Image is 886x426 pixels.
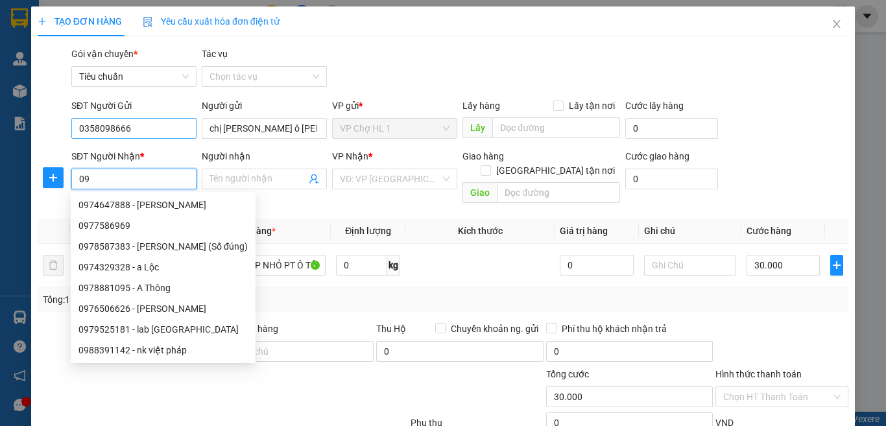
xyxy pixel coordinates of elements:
[462,182,497,203] span: Giao
[202,149,327,163] div: Người nhận
[233,255,326,276] input: VD: Bàn, Ghế
[143,17,153,27] img: icon
[43,167,64,188] button: plus
[71,149,197,163] div: SĐT Người Nhận
[625,151,689,161] label: Cước giao hàng
[71,278,256,298] div: 0978881095 - A Thông
[71,195,256,215] div: 0974647888 - c Hạnh
[497,182,620,203] input: Dọc đường
[564,99,620,113] span: Lấy tận nơi
[143,16,280,27] span: Yêu cầu xuất hóa đơn điện tử
[71,257,256,278] div: 0974329328 - a Lộc
[557,322,672,336] span: Phí thu hộ khách nhận trả
[71,319,256,340] div: 0979525181 - lab Phú Thành
[462,151,504,161] span: Giao hàng
[560,226,608,236] span: Giá trị hàng
[78,302,248,316] div: 0976506626 - [PERSON_NAME]
[27,73,173,95] span: Gửi hàng Hạ Long: Hotline:
[71,236,256,257] div: 0978587383 - C Lan (Số đúng)
[43,255,64,276] button: delete
[462,117,492,138] span: Lấy
[78,219,248,233] div: 0977586969
[207,341,374,362] input: Ghi chú đơn hàng
[625,118,718,139] input: Cước lấy hàng
[819,6,855,43] button: Close
[43,172,63,183] span: plus
[71,99,197,113] div: SĐT Người Gửi
[387,255,400,276] span: kg
[376,324,406,334] span: Thu Hộ
[78,198,248,212] div: 0974647888 - [PERSON_NAME]
[625,101,684,111] label: Cước lấy hàng
[26,23,174,69] span: Gửi hàng [GEOGRAPHIC_DATA]: Hotline:
[546,369,589,379] span: Tổng cước
[332,151,368,161] span: VP Nhận
[71,215,256,236] div: 0977586969
[830,255,843,276] button: plus
[832,19,842,29] span: close
[78,239,248,254] div: 0978587383 - [PERSON_NAME] (Số đúng)
[715,369,802,379] label: Hình thức thanh toán
[207,324,278,334] label: Ghi chú đơn hàng
[491,163,620,178] span: [GEOGRAPHIC_DATA] tận nơi
[38,16,122,27] span: TẠO ĐƠN HÀNG
[202,49,228,59] label: Tác vụ
[38,17,47,26] span: plus
[78,343,248,357] div: 0988391142 - nk việt pháp
[27,6,173,20] strong: Công ty TNHH Phúc Xuyên
[202,99,327,113] div: Người gửi
[462,101,500,111] span: Lấy hàng
[639,219,741,244] th: Ghi chú
[332,99,457,113] div: VP gửi
[8,96,25,160] img: logo
[78,281,248,295] div: 0978881095 - A Thông
[27,35,174,58] strong: 024 3236 3236 -
[79,67,189,86] span: Tiêu chuẩn
[492,117,620,138] input: Dọc đường
[345,226,391,236] span: Định lượng
[71,298,256,319] div: 0976506626 - Thanh
[90,84,147,95] strong: 0886 027 027
[78,260,248,274] div: 0974329328 - a Lộc
[71,49,138,59] span: Gói vận chuyển
[831,260,843,270] span: plus
[340,119,449,138] span: VP Chợ HL 1
[747,226,791,236] span: Cước hàng
[53,73,173,95] strong: 02033 616 626 -
[71,340,256,361] div: 0988391142 - nk việt pháp
[446,322,544,336] span: Chuyển khoản ng. gửi
[78,322,248,337] div: 0979525181 - lab [GEOGRAPHIC_DATA]
[560,255,633,276] input: 0
[83,47,174,69] strong: 0888 827 827 - 0848 827 827
[625,169,718,189] input: Cước giao hàng
[644,255,736,276] input: Ghi Chú
[309,174,319,184] span: user-add
[458,226,503,236] span: Kích thước
[43,292,343,307] div: Tổng: 1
